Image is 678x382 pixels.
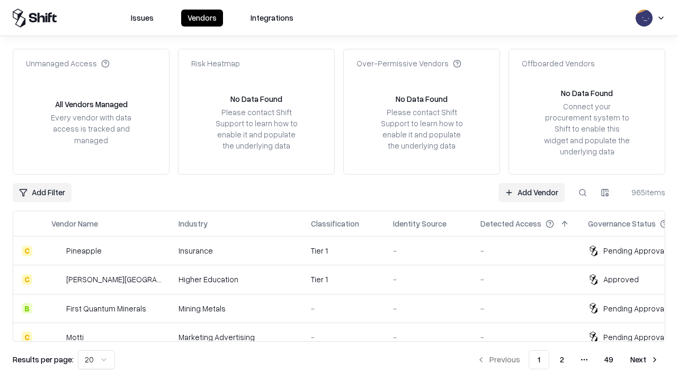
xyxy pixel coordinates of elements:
[124,10,160,27] button: Issues
[311,245,376,256] div: Tier 1
[66,245,102,256] div: Pineapple
[393,218,447,229] div: Identity Source
[311,332,376,343] div: -
[179,274,294,285] div: Higher Education
[480,332,571,343] div: -
[179,245,294,256] div: Insurance
[22,332,32,342] div: C
[230,93,282,105] div: No Data Found
[543,101,631,157] div: Connect your procurement system to Shift to enable this widget and populate the underlying data
[498,183,565,202] a: Add Vendor
[393,274,463,285] div: -
[66,332,84,343] div: Motti
[244,10,300,27] button: Integrations
[179,332,294,343] div: Marketing Advertising
[393,303,463,314] div: -
[22,246,32,256] div: C
[55,99,128,110] div: All Vendors Managed
[26,58,110,69] div: Unmanaged Access
[51,332,62,342] img: Motti
[179,218,208,229] div: Industry
[603,332,666,343] div: Pending Approval
[396,93,448,105] div: No Data Found
[311,274,376,285] div: Tier 1
[603,245,666,256] div: Pending Approval
[588,218,656,229] div: Governance Status
[623,187,665,198] div: 965 items
[561,88,613,99] div: No Data Found
[603,303,666,314] div: Pending Approval
[311,303,376,314] div: -
[191,58,240,69] div: Risk Heatmap
[480,245,571,256] div: -
[356,58,461,69] div: Over-Permissive Vendors
[51,218,98,229] div: Vendor Name
[47,112,135,145] div: Every vendor with data access is tracked and managed
[13,183,72,202] button: Add Filter
[470,350,665,369] nav: pagination
[212,107,300,152] div: Please contact Shift Support to learn how to enable it and populate the underlying data
[596,350,622,369] button: 49
[522,58,595,69] div: Offboarded Vendors
[529,350,549,369] button: 1
[480,218,541,229] div: Detected Access
[480,274,571,285] div: -
[551,350,573,369] button: 2
[13,354,74,365] p: Results per page:
[22,303,32,314] div: B
[51,303,62,314] img: First Quantum Minerals
[480,303,571,314] div: -
[311,218,359,229] div: Classification
[393,332,463,343] div: -
[393,245,463,256] div: -
[66,274,162,285] div: [PERSON_NAME][GEOGRAPHIC_DATA]
[624,350,665,369] button: Next
[51,246,62,256] img: Pineapple
[51,274,62,285] img: Reichman University
[22,274,32,285] div: C
[603,274,639,285] div: Approved
[181,10,223,27] button: Vendors
[179,303,294,314] div: Mining Metals
[378,107,466,152] div: Please contact Shift Support to learn how to enable it and populate the underlying data
[66,303,146,314] div: First Quantum Minerals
